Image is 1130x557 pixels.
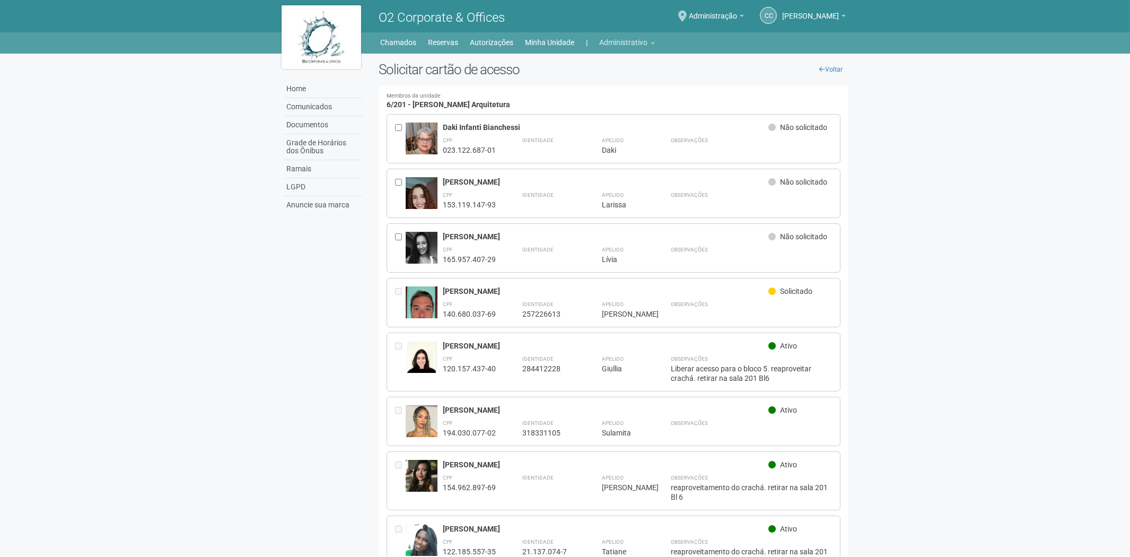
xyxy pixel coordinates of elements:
[443,547,496,556] div: 122.185.557-35
[780,342,797,350] span: Ativo
[284,98,363,116] a: Comunicados
[602,483,644,492] div: [PERSON_NAME]
[780,460,797,469] span: Ativo
[443,177,769,187] div: [PERSON_NAME]
[282,5,361,69] img: logo.jpg
[602,301,624,307] strong: Apelido
[395,460,406,502] div: Entre em contato com a Aministração para solicitar o cancelamento ou 2a via
[780,406,797,414] span: Ativo
[671,137,708,143] strong: Observações
[522,539,554,545] strong: Identidade
[443,539,453,545] strong: CPF
[443,309,496,319] div: 140.680.037-69
[602,547,644,556] div: Tatiane
[406,286,437,343] img: user.jpg
[381,35,417,50] a: Chamados
[602,137,624,143] strong: Apelido
[780,525,797,533] span: Ativo
[602,145,644,155] div: Daki
[443,137,453,143] strong: CPF
[522,301,554,307] strong: Identidade
[522,547,575,556] div: 21.137.074-7
[395,405,406,438] div: Entre em contato com a Aministração para solicitar o cancelamento ou 2a via
[443,420,453,426] strong: CPF
[522,192,554,198] strong: Identidade
[284,134,363,160] a: Grade de Horários dos Ônibus
[600,35,655,50] a: Administrativo
[522,475,554,481] strong: Identidade
[522,420,554,426] strong: Identidade
[780,178,827,186] span: Não solicitado
[522,364,575,373] div: 284412228
[525,35,575,50] a: Minha Unidade
[395,286,406,319] div: Entre em contato com a Aministração para solicitar o cancelamento ou 2a via
[406,460,437,502] img: user.jpg
[379,10,505,25] span: O2 Corporate & Offices
[406,123,437,171] img: user.jpg
[443,364,496,373] div: 120.157.437-40
[602,356,624,362] strong: Apelido
[602,428,644,438] div: Sulamita
[522,137,554,143] strong: Identidade
[522,428,575,438] div: 318331105
[443,475,453,481] strong: CPF
[671,301,708,307] strong: Observações
[782,13,846,22] a: [PERSON_NAME]
[671,192,708,198] strong: Observações
[602,420,624,426] strong: Apelido
[379,62,849,77] h2: Solicitar cartão de acesso
[284,116,363,134] a: Documentos
[284,160,363,178] a: Ramais
[443,192,453,198] strong: CPF
[586,35,588,50] a: |
[602,309,644,319] div: [PERSON_NAME]
[689,13,744,22] a: Administração
[602,200,644,210] div: Larissa
[443,200,496,210] div: 153.119.147-93
[387,93,841,109] h4: 6/201 - [PERSON_NAME] Arquitetura
[284,196,363,214] a: Anuncie sua marca
[406,177,437,246] img: user.jpg
[522,309,575,319] div: 257226613
[671,356,708,362] strong: Observações
[671,420,708,426] strong: Observações
[443,405,769,415] div: [PERSON_NAME]
[443,286,769,296] div: [PERSON_NAME]
[406,232,437,278] img: user.jpg
[443,483,496,492] div: 154.962.897-69
[813,62,848,77] a: Voltar
[780,123,827,132] span: Não solicitado
[428,35,459,50] a: Reservas
[284,178,363,196] a: LGPD
[443,123,769,132] div: Daki Infanti Bianchessi
[443,255,496,264] div: 165.957.407-29
[406,405,437,448] img: user.jpg
[443,145,496,155] div: 023.122.687-01
[443,301,453,307] strong: CPF
[760,7,777,24] a: CC
[443,524,769,534] div: [PERSON_NAME]
[602,475,624,481] strong: Apelido
[671,364,833,383] div: Liberar acesso para o bloco 5. reaproveitar crachá. retirar na sala 201 Bl6
[602,192,624,198] strong: Apelido
[671,247,708,253] strong: Observações
[602,255,644,264] div: Lívia
[671,483,833,502] div: reaproveitamento do crachá. retirar na sala 201 Bl 6
[780,232,827,241] span: Não solicitado
[782,2,839,20] span: Camila Catarina Lima
[443,232,769,241] div: [PERSON_NAME]
[406,341,437,381] img: user.jpg
[443,428,496,438] div: 194.030.077-02
[689,2,737,20] span: Administração
[443,356,453,362] strong: CPF
[284,80,363,98] a: Home
[671,539,708,545] strong: Observações
[443,460,769,469] div: [PERSON_NAME]
[443,341,769,351] div: [PERSON_NAME]
[602,364,644,373] div: Giullia
[395,341,406,383] div: Entre em contato com a Aministração para solicitar o cancelamento ou 2a via
[443,247,453,253] strong: CPF
[522,356,554,362] strong: Identidade
[602,247,624,253] strong: Apelido
[602,539,624,545] strong: Apelido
